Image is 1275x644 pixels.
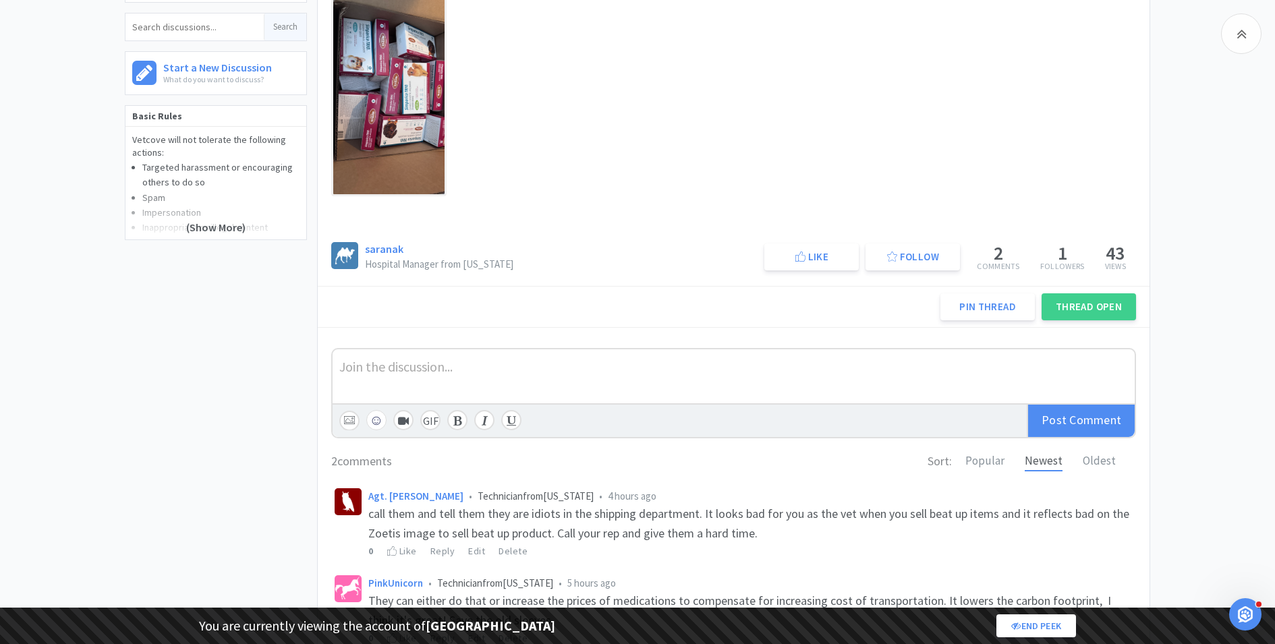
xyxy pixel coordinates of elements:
[468,544,485,558] div: Edit
[1040,243,1085,262] h5: 1
[764,243,859,270] button: Like
[125,51,307,94] a: Start a New DiscussionWhat do you want to discuss?
[1105,243,1127,262] h5: 43
[365,242,403,256] a: saranak
[428,577,432,589] span: •
[142,160,300,190] li: Targeted harassment or encouraging others to do so
[125,185,306,239] div: (Show More)
[368,575,1133,591] div: Technician from [US_STATE]
[608,490,656,502] span: 4 hours ago
[499,544,528,558] div: Delete
[940,293,1035,320] button: Pin Thread
[125,106,306,127] h5: Basic Rules
[368,577,423,589] a: PinkUnicorn
[426,617,555,634] strong: [GEOGRAPHIC_DATA]
[559,577,562,589] span: •
[430,544,455,558] div: Reply
[163,59,272,73] h6: Start a New Discussion
[368,506,1132,541] span: call them and tell them they are idiots in the shipping department. It looks bad for you as the v...
[365,259,513,269] p: Hospital Manager from [US_STATE]
[469,490,472,502] span: •
[977,262,1019,270] p: Comments
[420,410,441,430] div: GIF
[163,73,272,86] p: What do you want to discuss?
[368,545,374,557] strong: 0
[977,243,1019,262] h5: 2
[368,593,1114,628] span: They can either do that or increase the prices of medications to compensate for increasing cost o...
[368,488,1133,504] div: Technician from [US_STATE]
[1027,405,1135,437] div: Post
[996,614,1076,637] a: End Peek
[866,243,960,270] button: Follow
[1105,262,1127,270] p: Views
[1040,262,1085,270] p: Followers
[132,134,300,160] p: Vetcove will not tolerate the following actions:
[1083,452,1116,471] div: Oldest
[1042,293,1136,320] button: Thread Open
[1229,598,1262,631] iframe: Intercom live chat
[599,490,602,502] span: •
[125,13,264,40] input: Search discussions...
[1069,412,1121,428] span: Comment
[928,452,952,471] h6: Sort:
[368,490,463,502] a: Agt. [PERSON_NAME]
[1025,452,1062,471] div: Newest
[264,13,306,40] button: Search
[366,410,387,430] button: ☺
[331,452,392,471] h6: 2 comments
[965,452,1004,471] div: Popular
[387,544,417,558] div: Like
[199,615,555,637] p: You are currently viewing the account of
[567,577,616,589] span: 5 hours ago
